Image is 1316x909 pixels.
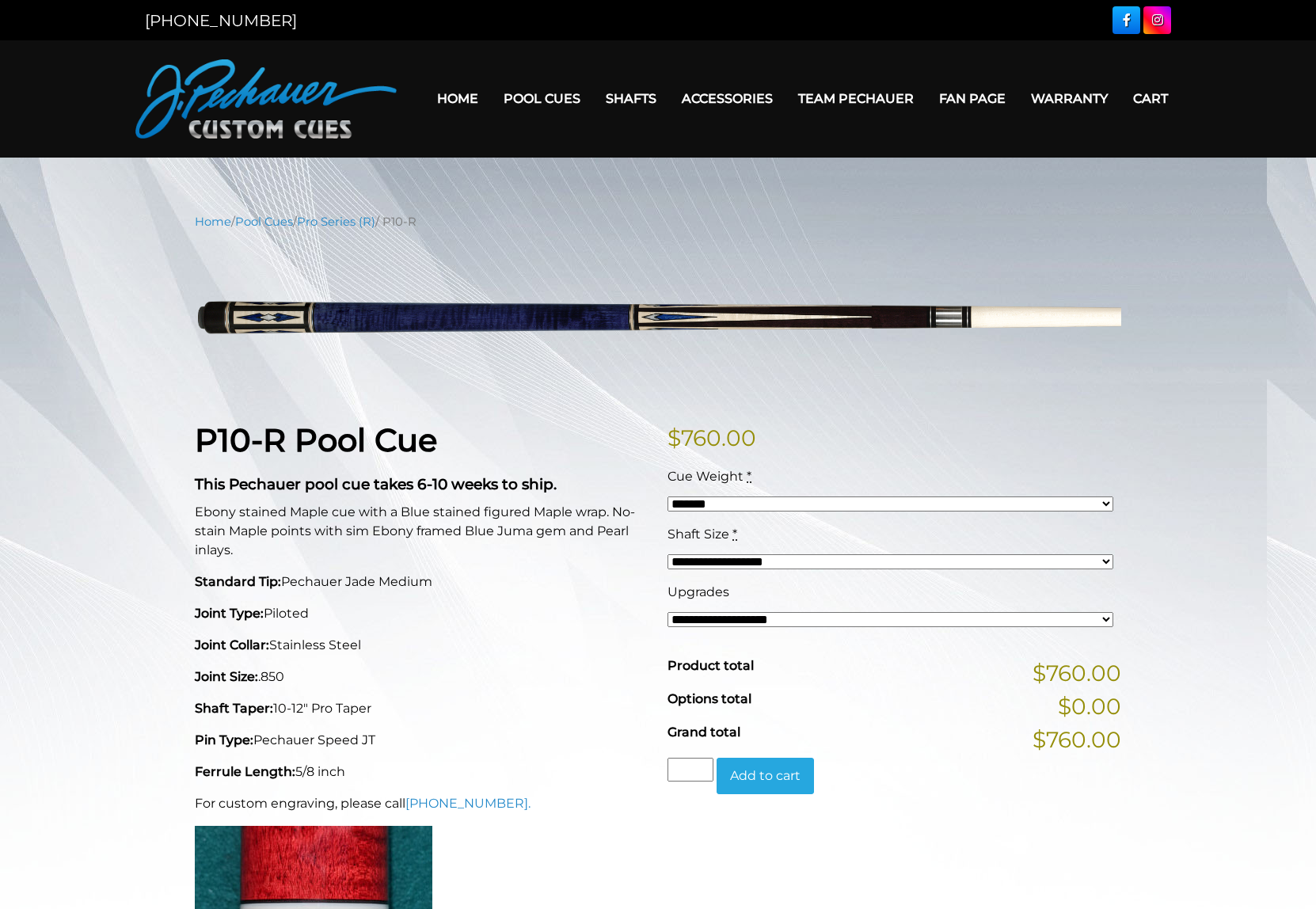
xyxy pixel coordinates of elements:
strong: Standard Tip: [195,574,281,589]
strong: Shaft Taper: [195,701,273,716]
p: 10-12" Pro Taper [195,699,648,718]
a: Fan Page [926,78,1018,119]
span: Product total [668,658,754,673]
img: Pechauer Custom Cues [135,59,397,139]
span: Options total [668,691,751,706]
abbr: required [732,527,737,542]
strong: Joint Size: [195,669,258,684]
abbr: required [747,469,751,484]
p: Pechauer Jade Medium [195,572,648,591]
strong: Pin Type: [195,732,253,747]
span: $760.00 [1033,723,1121,756]
a: Shafts [593,78,669,119]
a: Warranty [1018,78,1120,119]
input: Product quantity [668,758,713,782]
p: Stainless Steel [195,636,648,655]
span: $760.00 [1033,656,1121,690]
a: Accessories [669,78,785,119]
bdi: 760.00 [668,424,756,451]
span: Cue Weight [668,469,744,484]
span: Shaft Size [668,527,729,542]
a: Pool Cues [235,215,293,229]
p: Pechauer Speed JT [195,731,648,750]
p: .850 [195,667,648,687]
p: Ebony stained Maple cue with a Blue stained figured Maple wrap. No-stain Maple points with sim Eb... [195,503,648,560]
img: P10-N.png [195,242,1121,397]
p: For custom engraving, please call [195,794,648,813]
strong: This Pechauer pool cue takes 6-10 weeks to ship. [195,475,557,493]
a: Team Pechauer [785,78,926,119]
strong: Ferrule Length: [195,764,295,779]
span: $ [668,424,681,451]
span: $0.00 [1058,690,1121,723]
a: Pool Cues [491,78,593,119]
span: Grand total [668,725,740,740]
strong: Joint Type: [195,606,264,621]
a: [PHONE_NUMBER] [145,11,297,30]
a: [PHONE_NUMBER]. [405,796,531,811]
span: Upgrades [668,584,729,599]
p: 5/8 inch [195,763,648,782]
button: Add to cart [717,758,814,794]
a: Home [195,215,231,229]
p: Piloted [195,604,648,623]
nav: Breadcrumb [195,213,1121,230]
a: Home [424,78,491,119]
a: Cart [1120,78,1181,119]
a: Pro Series (R) [297,215,375,229]
strong: Joint Collar: [195,637,269,652]
strong: P10-R Pool Cue [195,420,437,459]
